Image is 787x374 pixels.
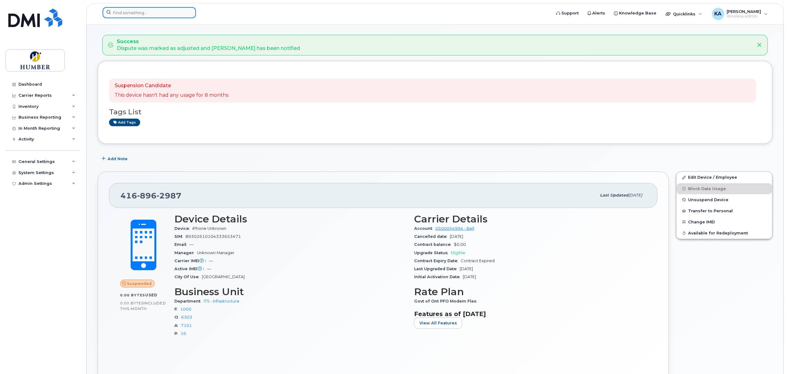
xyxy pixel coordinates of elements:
span: A [174,323,181,328]
span: Wireless Admin [727,14,761,19]
span: SIM [174,234,186,239]
span: Eligible [451,250,465,255]
h3: Tags List [109,108,761,116]
h3: Device Details [174,213,407,225]
span: Quicklinks [673,11,696,16]
span: Unsuspend Device [688,197,729,202]
span: — [209,258,213,263]
h3: Carrier Details [414,213,646,225]
span: Knowledge Base [619,10,657,16]
div: Dispute was marked as adjusted and [PERSON_NAME] has been notified [117,38,300,52]
span: Upgrade Status [414,250,451,255]
h3: Rate Plan [414,286,646,297]
a: Add tags [109,119,140,126]
span: Contract Expiry Date [414,258,461,263]
span: [DATE] [450,234,463,239]
span: 896 [137,191,157,200]
span: Suspended [127,281,152,287]
span: [GEOGRAPHIC_DATA] [202,274,245,279]
span: used [145,293,157,297]
a: Edit Device / Employee [677,172,772,183]
a: 16 [181,331,186,336]
h3: Features as of [DATE] [414,310,646,318]
span: Carrier IMEI [174,258,209,263]
span: O [174,315,181,319]
button: Unsuspend Device [677,194,772,205]
span: Support [561,10,579,16]
span: 416 [120,191,181,200]
a: Support [552,7,583,19]
span: [DATE] [463,274,476,279]
span: Contract balance [414,242,454,247]
button: Change IMEI [677,217,772,228]
a: 1000 [180,307,191,311]
h3: Business Unit [174,286,407,297]
span: iPhone Unknown [192,226,226,231]
span: 0.00 Bytes [120,293,145,297]
div: Kathy Ancimer [708,8,772,20]
span: $0.00 [454,242,466,247]
strong: Success [117,38,300,45]
span: City Of Use [174,274,202,279]
span: 0.00 Bytes [120,301,144,305]
button: Available for Redeployment [677,228,772,239]
span: F [174,307,180,311]
span: Add Note [108,156,128,162]
span: Account [414,226,435,231]
a: 6303 [181,315,192,319]
p: Suspension Candidate [115,82,228,89]
span: Active IMEI [174,266,207,271]
span: Last updated [600,193,629,197]
span: Available for Redeployment [688,231,748,235]
span: KA [715,10,722,18]
span: Email [174,242,190,247]
span: View All Features [419,320,457,326]
button: Block Data Usage [677,183,772,194]
span: Last Upgraded Date [414,266,460,271]
span: 89302610104333653471 [186,234,241,239]
span: Contract Expired [461,258,495,263]
a: 0500054994 - Bell [435,226,474,231]
span: — [190,242,194,247]
span: Unknown Manager [197,250,234,255]
span: P [174,331,181,336]
a: Alerts [583,7,610,19]
button: View All Features [414,318,462,329]
span: Manager [174,250,197,255]
span: 2987 [157,191,181,200]
span: Initial Activation Date [414,274,463,279]
p: This device hasn't had any usage for 8 months [115,92,228,99]
input: Find something... [103,7,196,18]
span: included this month [120,301,166,311]
span: [PERSON_NAME] [727,9,761,14]
span: Alerts [593,10,606,16]
span: Department [174,299,204,303]
button: Transfer to Personal [677,205,772,217]
span: Cancelled date [414,234,450,239]
button: Add Note [98,153,133,164]
span: Govt of Ont PFO Modem Flex [414,299,479,303]
a: ITS - Infrastructure [204,299,239,303]
a: Knowledge Base [610,7,661,19]
span: Device [174,226,192,231]
span: [DATE] [460,266,473,271]
span: — [207,266,211,271]
a: 7101 [181,323,192,328]
span: [DATE] [629,193,642,197]
div: Quicklinks [662,8,707,20]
